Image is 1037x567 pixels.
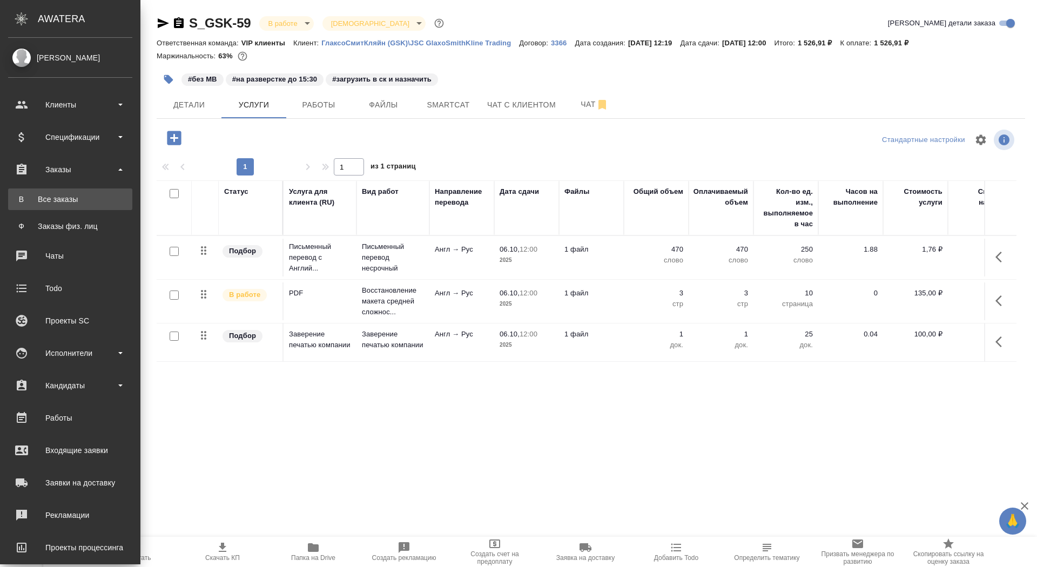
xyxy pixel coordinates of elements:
[694,244,748,255] p: 470
[818,239,883,276] td: 1.88
[775,39,798,47] p: Итого:
[371,160,416,175] span: из 1 страниц
[321,38,519,47] a: ГлаксоСмитКляйн (GSK)\JSC GlaxoSmithKline Trading
[910,550,987,565] span: Скопировать ссылку на оценку заказа
[569,98,621,111] span: Чат
[819,550,897,565] span: Призвать менеджера по развитию
[551,38,575,47] a: 3366
[953,288,1007,299] p: 0 %
[999,508,1026,535] button: 🙏
[291,554,335,562] span: Папка на Drive
[362,285,424,318] p: Восстановление макета средней сложнос...
[224,186,248,197] div: Статус
[989,329,1015,355] button: Показать кнопки
[205,554,240,562] span: Скачать КП
[293,98,345,112] span: Работы
[888,18,995,29] span: [PERSON_NAME] детали заказа
[629,288,683,299] p: 3
[229,246,256,256] p: Подбор
[157,39,241,47] p: Ответственная команда:
[694,255,748,266] p: слово
[759,244,813,255] p: 250
[435,288,489,299] p: Англ → Рус
[38,8,140,30] div: AWATERA
[8,161,132,178] div: Заказы
[218,52,235,60] p: 63%
[953,244,1007,255] p: 0 %
[3,404,138,431] a: Работы
[8,129,132,145] div: Спецификации
[693,186,748,208] div: Оплачиваемый объем
[487,98,556,112] span: Чат с клиентом
[629,299,683,309] p: стр
[694,299,748,309] p: стр
[575,39,628,47] p: Дата создания:
[681,39,722,47] p: Дата сдачи:
[172,17,185,30] button: Скопировать ссылку
[259,16,313,31] div: В работе
[8,377,132,394] div: Кандидаты
[759,288,813,299] p: 10
[362,329,424,350] p: Заверение печатью компании
[631,537,722,567] button: Добавить Todo
[372,554,436,562] span: Создать рекламацию
[722,537,812,567] button: Определить тематику
[520,330,537,338] p: 12:00
[229,330,256,341] p: Подбор
[328,19,413,28] button: [DEMOGRAPHIC_DATA]
[500,340,554,350] p: 2025
[694,340,748,350] p: док.
[322,16,426,31] div: В работе
[232,74,318,85] p: #на разверстке до 15:30
[888,186,942,208] div: Стоимость услуги
[189,16,251,30] a: S_GSK-59
[556,554,615,562] span: Заявка на доставку
[422,98,474,112] span: Smartcat
[520,289,537,297] p: 12:00
[8,539,132,556] div: Проекты процессинга
[359,537,449,567] button: Создать рекламацию
[177,537,268,567] button: Скачать КП
[879,132,968,148] div: split button
[3,534,138,561] a: Проекты процессинга
[332,74,432,85] p: #загрузить в ск и назначить
[888,244,942,255] p: 1,76 ₽
[734,554,799,562] span: Определить тематику
[188,74,217,85] p: #без МВ
[629,244,683,255] p: 470
[358,98,409,112] span: Файлы
[818,323,883,361] td: 0.04
[564,288,618,299] p: 1 файл
[435,329,489,340] p: Англ → Рус
[989,288,1015,314] button: Показать кнопки
[824,186,878,208] div: Часов на выполнение
[289,288,351,299] p: PDF
[500,289,520,297] p: 06.10,
[953,186,1007,208] div: Скидка / наценка
[8,410,132,426] div: Работы
[3,242,138,269] a: Чаты
[14,221,127,232] div: Заказы физ. лиц
[564,186,589,197] div: Файлы
[3,502,138,529] a: Рекламации
[888,329,942,340] p: 100,00 ₽
[500,330,520,338] p: 06.10,
[8,507,132,523] div: Рекламации
[8,215,132,237] a: ФЗаказы физ. лиц
[8,52,132,64] div: [PERSON_NAME]
[500,299,554,309] p: 2025
[994,130,1016,150] span: Посмотреть информацию
[564,329,618,340] p: 1 файл
[225,74,325,83] span: на разверстке до 15:30
[564,244,618,255] p: 1 файл
[722,39,775,47] p: [DATE] 12:00
[435,244,489,255] p: Англ → Рус
[500,186,539,197] div: Дата сдачи
[968,127,994,153] span: Настроить таблицу
[159,127,189,149] button: Добавить услугу
[874,39,917,47] p: 1 526,91 ₽
[3,469,138,496] a: Заявки на доставку
[953,329,1007,340] p: 0 %
[812,537,903,567] button: Призвать менеджера по развитию
[293,39,321,47] p: Клиент:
